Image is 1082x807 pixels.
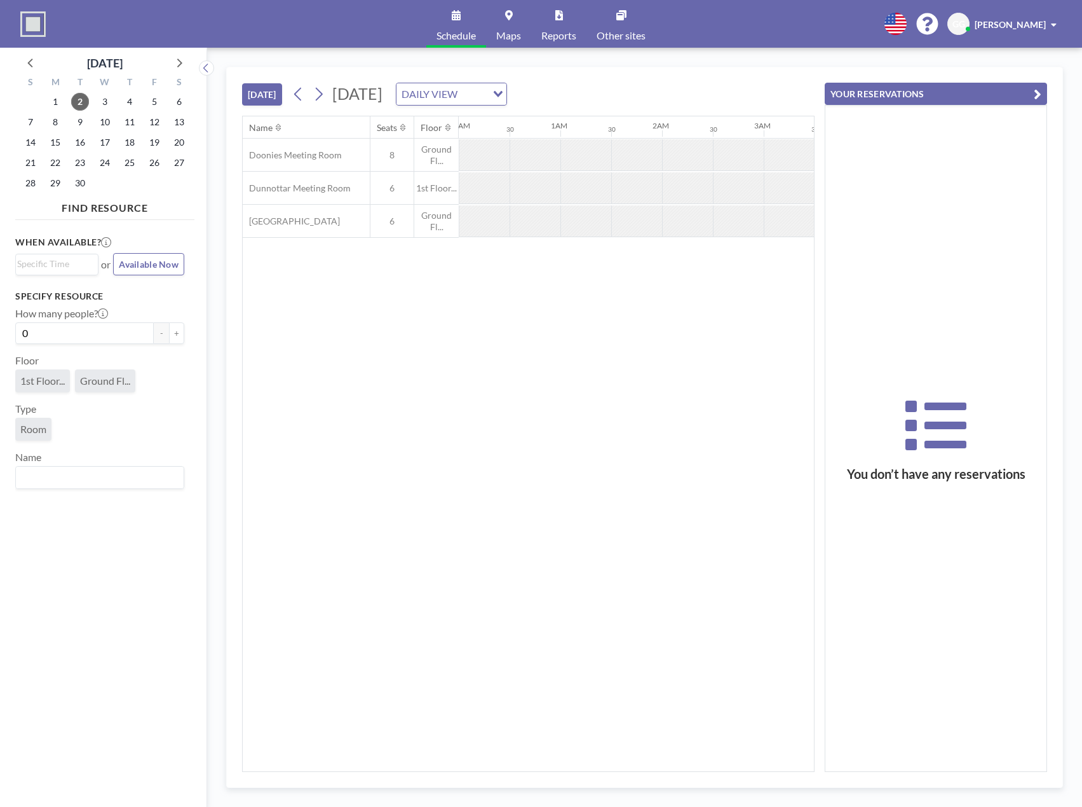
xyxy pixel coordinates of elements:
div: [DATE] [87,54,123,72]
span: Monday, September 29, 2025 [46,174,64,192]
span: Thursday, September 11, 2025 [121,113,139,131]
span: 1st Floor... [414,183,459,194]
span: or [101,258,111,271]
div: 2AM [653,121,669,130]
div: Floor [421,122,442,134]
label: Floor [15,354,39,367]
span: Sunday, September 28, 2025 [22,174,39,192]
input: Search for option [17,469,177,486]
div: 30 [608,125,616,134]
label: How many people? [15,307,108,320]
span: 1st Floor... [20,375,65,387]
div: T [68,75,93,92]
span: Thursday, September 4, 2025 [121,93,139,111]
span: Wednesday, September 24, 2025 [96,154,114,172]
div: 3AM [754,121,771,130]
div: W [93,75,118,92]
span: [DATE] [332,84,382,103]
div: 30 [811,125,819,134]
span: GG [952,18,965,30]
input: Search for option [461,86,485,102]
span: Friday, September 12, 2025 [145,113,163,131]
input: Search for option [17,257,91,271]
span: Tuesday, September 23, 2025 [71,154,89,172]
span: [GEOGRAPHIC_DATA] [243,216,340,227]
button: YOUR RESERVATIONS [825,83,1047,105]
span: Tuesday, September 16, 2025 [71,134,89,151]
div: 12AM [449,121,470,130]
span: Ground Fl... [414,210,459,232]
img: organization-logo [20,11,46,37]
button: + [169,322,184,344]
button: Available Now [113,253,184,275]
span: Friday, September 26, 2025 [145,154,163,172]
span: Thursday, September 18, 2025 [121,134,139,151]
div: S [166,75,191,92]
label: Name [15,451,41,464]
button: - [154,322,169,344]
span: Saturday, September 6, 2025 [170,93,188,111]
span: Doonies Meeting Room [243,149,342,161]
span: Wednesday, September 10, 2025 [96,113,114,131]
h3: Specify resource [15,291,184,302]
span: 6 [370,216,414,227]
div: M [43,75,68,92]
div: Seats [377,122,397,134]
h4: FIND RESOURCE [15,197,194,214]
div: Search for option [396,83,506,105]
span: Saturday, September 13, 2025 [170,113,188,131]
div: S [18,75,43,92]
div: 30 [506,125,514,134]
span: Wednesday, September 17, 2025 [96,134,114,151]
div: Search for option [16,254,98,273]
div: T [117,75,142,92]
span: Tuesday, September 9, 2025 [71,113,89,131]
span: DAILY VIEW [399,86,460,102]
span: Thursday, September 25, 2025 [121,154,139,172]
span: Available Now [119,259,179,270]
button: [DATE] [242,83,282,106]
span: Tuesday, September 30, 2025 [71,174,89,192]
span: Monday, September 22, 2025 [46,154,64,172]
span: Friday, September 19, 2025 [145,134,163,151]
span: 6 [370,183,414,194]
span: Sunday, September 7, 2025 [22,113,39,131]
span: Saturday, September 20, 2025 [170,134,188,151]
span: Monday, September 15, 2025 [46,134,64,151]
div: 1AM [551,121,567,130]
span: Ground Fl... [80,375,130,387]
span: 8 [370,149,414,161]
span: Sunday, September 21, 2025 [22,154,39,172]
span: Tuesday, September 2, 2025 [71,93,89,111]
span: Other sites [597,31,646,41]
div: Name [249,122,273,134]
span: Schedule [436,31,476,41]
h3: You don’t have any reservations [825,466,1046,482]
div: Search for option [16,467,184,488]
span: Monday, September 1, 2025 [46,93,64,111]
span: Ground Fl... [414,144,459,166]
div: F [142,75,166,92]
span: Wednesday, September 3, 2025 [96,93,114,111]
span: Dunnottar Meeting Room [243,183,351,194]
span: Reports [541,31,576,41]
span: Friday, September 5, 2025 [145,93,163,111]
span: Monday, September 8, 2025 [46,113,64,131]
div: 30 [710,125,717,134]
span: Sunday, September 14, 2025 [22,134,39,151]
span: [PERSON_NAME] [975,19,1046,30]
span: Maps [496,31,521,41]
label: Type [15,403,36,415]
span: Saturday, September 27, 2025 [170,154,188,172]
span: Room [20,423,46,436]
